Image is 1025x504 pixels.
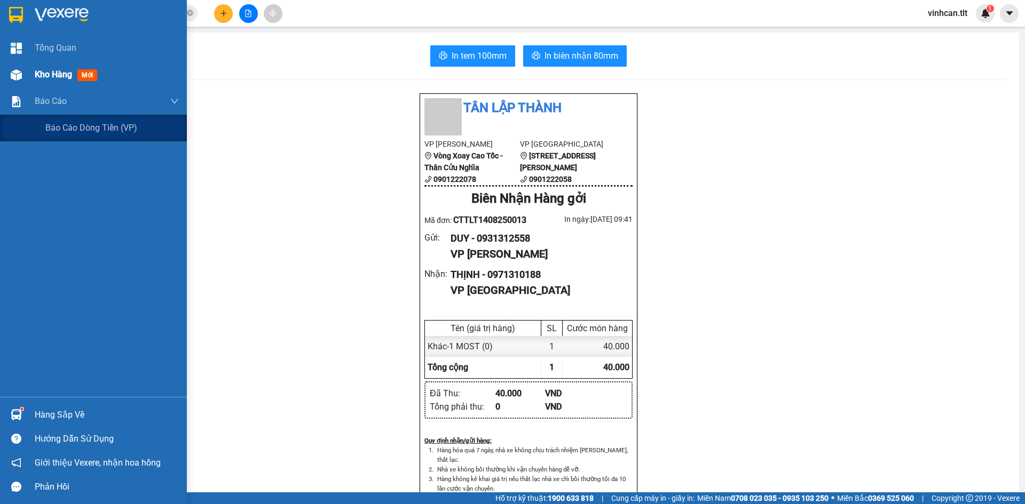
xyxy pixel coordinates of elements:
b: Vòng Xoay Cao Tốc - Thân Cửu Nghĩa [424,151,503,172]
span: CTTLT1408250013 [453,215,526,225]
div: 40.000 [495,387,545,400]
span: Báo cáo [35,94,67,108]
span: copyright [966,494,973,502]
span: environment [520,152,527,159]
button: file-add [239,4,258,23]
div: Phản hồi [35,479,179,495]
div: DUY - 0931312558 [451,231,624,246]
span: environment [424,152,432,159]
text: CTTLT1408250013 [50,51,194,69]
div: 40.000 [563,336,632,357]
div: [PERSON_NAME] [6,76,238,105]
div: Quy định nhận/gửi hàng : [424,436,633,445]
div: 1 [541,336,563,357]
span: file-add [245,10,252,17]
span: notification [11,458,21,468]
div: Hàng sắp về [35,407,179,423]
strong: 0369 525 060 [868,494,914,502]
img: logo-vxr [9,7,23,23]
span: aim [269,10,277,17]
span: Cung cấp máy in - giấy in: [611,492,695,504]
div: VP [GEOGRAPHIC_DATA] [451,282,624,299]
div: Mã đơn: [424,213,529,227]
img: warehouse-icon [11,409,22,420]
span: message [11,482,21,492]
div: Hướng dẫn sử dụng [35,431,179,447]
li: VP [PERSON_NAME] [424,138,520,150]
button: caret-down [1000,4,1019,23]
span: close-circle [187,10,193,16]
div: Tổng phải thu : [430,400,495,413]
span: Tổng Quan [35,41,76,54]
span: In biên nhận 80mm [545,49,618,62]
span: phone [424,175,432,183]
button: plus [214,4,233,23]
div: Tên (giá trị hàng) [428,323,538,333]
span: Miền Bắc [837,492,914,504]
span: printer [532,51,540,61]
b: [STREET_ADDRESS][PERSON_NAME] [520,151,596,172]
span: caret-down [1005,9,1014,18]
span: Kho hàng [35,69,72,79]
strong: 0708 023 035 - 0935 103 250 [731,494,829,502]
span: Giới thiệu Vexere, nhận hoa hồng [35,456,161,469]
div: VND [545,387,595,400]
span: In tem 100mm [452,49,507,62]
span: 1 [549,362,554,372]
span: Khác - 1 MOST (0) [428,341,493,351]
span: printer [439,51,447,61]
li: VP [GEOGRAPHIC_DATA] [520,138,616,150]
span: mới [77,69,97,81]
img: warehouse-icon [11,69,22,81]
span: | [922,492,924,504]
div: Cước món hàng [565,323,629,333]
span: ⚪️ [831,496,834,500]
sup: 1 [987,5,994,12]
div: Nhận : [424,267,451,281]
li: Hàng hóa quá 7 ngày, nhà xe không chịu trách nhiệm [PERSON_NAME], thất lạc. [435,445,633,465]
sup: 1 [20,407,23,411]
div: Gửi : [424,231,451,244]
span: Tổng cộng [428,362,468,372]
span: close-circle [187,9,193,19]
div: SL [544,323,559,333]
div: Biên Nhận Hàng gởi [424,189,633,209]
li: Hàng không kê khai giá trị nếu thất lạc nhà xe chỉ bồi thường tối đa 10 lần cước vận chuyển. [435,474,633,493]
span: Hỗ trợ kỹ thuật: [495,492,594,504]
span: plus [220,10,227,17]
div: VP [PERSON_NAME] [451,246,624,262]
div: VND [545,400,595,413]
div: Đã Thu : [430,387,495,400]
span: question-circle [11,434,21,444]
button: aim [264,4,282,23]
span: down [170,97,179,106]
b: 0901222078 [433,175,476,183]
div: In ngày: [DATE] 09:41 [529,213,633,225]
span: | [602,492,603,504]
div: 0 [495,400,545,413]
div: THỊNH - 0971310188 [451,267,624,282]
li: Nhà xe không bồi thường khi vận chuyển hàng dễ vỡ. [435,465,633,474]
strong: 1900 633 818 [548,494,594,502]
b: 0901222058 [529,175,572,183]
span: vinhcan.tlt [919,6,976,20]
button: printerIn tem 100mm [430,45,515,67]
img: icon-new-feature [981,9,990,18]
img: dashboard-icon [11,43,22,54]
span: Miền Nam [697,492,829,504]
img: solution-icon [11,96,22,107]
span: Báo cáo dòng tiền (VP) [45,121,137,134]
span: 40.000 [603,362,629,372]
button: printerIn biên nhận 80mm [523,45,627,67]
span: phone [520,175,527,183]
span: 1 [988,5,992,12]
li: Tân Lập Thành [424,98,633,118]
